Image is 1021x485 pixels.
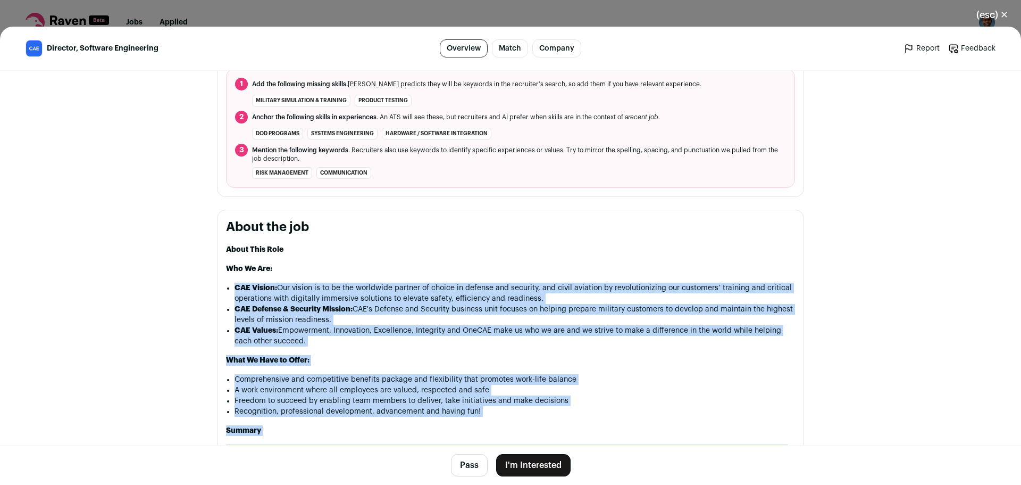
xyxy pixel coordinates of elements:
[235,306,353,313] strong: CAE Defense & Security Mission:
[226,265,272,273] strong: Who We Are:
[252,167,312,179] li: risk management
[235,111,248,124] span: 2
[492,39,528,57] a: Match
[235,406,795,417] p: Recognition, professional development, advancement and having fun!
[307,128,378,139] li: Systems Engineering
[226,246,283,253] strong: About This Role
[252,81,348,87] span: Add the following missing skills.
[252,80,701,88] span: [PERSON_NAME] predicts they will be keywords in the recruiter's search, so add them if you have r...
[252,113,660,121] span: . An ATS will see these, but recruiters and AI prefer when skills are in the context of a
[235,327,278,334] strong: CAE Values:
[226,427,261,434] strong: Summary
[47,43,158,54] span: Director, Software Engineering
[496,454,571,476] button: I'm Interested
[235,144,248,157] span: 3
[235,283,795,304] p: Our vision is to be the worldwide partner of choice in defense and security, and civil aviation b...
[26,40,42,56] img: 6ce7b0168cd3ef45b6eb20e6236bbbfc0f4f5e9b0f72fc64d5b671d86d5c8e16.jpg
[235,385,795,396] p: A work environment where all employees are valued, respected and safe
[440,39,488,57] a: Overview
[628,114,660,120] i: recent job.
[235,284,277,292] strong: CAE Vision:
[252,146,786,163] span: . Recruiters also use keywords to identify specific experiences or values. Try to mirror the spel...
[451,454,488,476] button: Pass
[532,39,581,57] a: Company
[382,128,491,139] li: Hardware / Software Integration
[235,396,795,406] p: Freedom to succeed by enabling team members to deliver, take initiatives and make decisions
[903,43,940,54] a: Report
[226,219,795,236] h2: About the job
[316,167,371,179] li: communication
[252,128,303,139] li: DoD programs
[226,357,309,364] strong: What We Have to Offer:
[948,43,995,54] a: Feedback
[252,114,376,120] span: Anchor the following skills in experiences
[252,147,348,153] span: Mention the following keywords
[964,3,1021,27] button: Close modal
[252,95,350,106] li: Military Simulation & Training
[235,374,795,385] p: Comprehensive and competitive benefits package and flexibility that promotes work-life balance
[235,325,795,347] p: Empowerment, Innovation, Excellence, Integrity and OneCAE make us who we are and we strive to mak...
[355,95,412,106] li: product testing
[235,78,248,91] span: 1
[235,304,795,325] p: CAE's Defense and Security business unit focuses on helping prepare military customers to develop...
